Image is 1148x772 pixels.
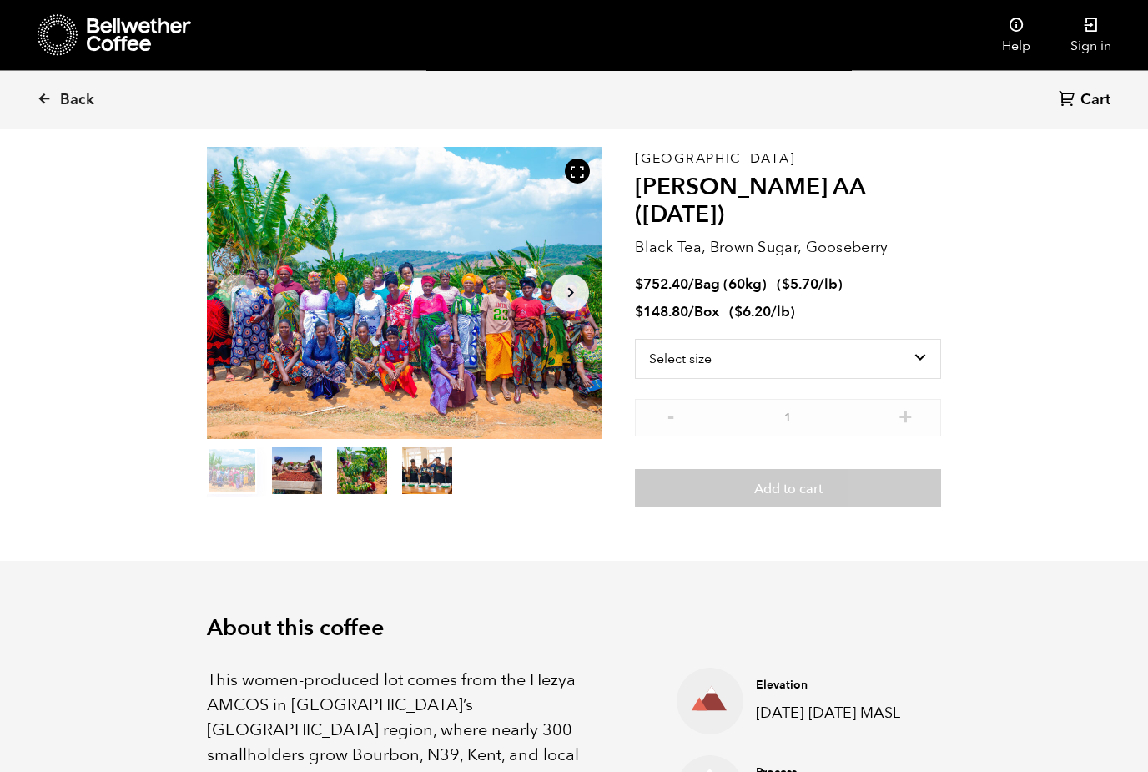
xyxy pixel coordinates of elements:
[688,303,694,322] span: /
[635,174,941,230] h2: [PERSON_NAME] AA ([DATE])
[782,275,818,295] bdi: 5.70
[729,303,795,322] span: ( )
[771,303,790,322] span: /lb
[1059,89,1115,112] a: Cart
[694,303,719,322] span: Box
[635,275,643,295] span: $
[660,408,681,425] button: -
[688,275,694,295] span: /
[635,303,688,322] bdi: 148.80
[777,275,843,295] span: ( )
[60,90,94,110] span: Back
[734,303,743,322] span: $
[756,678,915,694] h4: Elevation
[635,470,941,508] button: Add to cart
[694,275,767,295] span: Bag (60kg)
[207,616,941,643] h2: About this coffee
[635,303,643,322] span: $
[635,237,941,260] p: Black Tea, Brown Sugar, Gooseberry
[818,275,838,295] span: /lb
[635,275,688,295] bdi: 752.40
[734,303,771,322] bdi: 6.20
[895,408,916,425] button: +
[1080,90,1110,110] span: Cart
[782,275,790,295] span: $
[756,703,915,725] p: [DATE]-[DATE] MASL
